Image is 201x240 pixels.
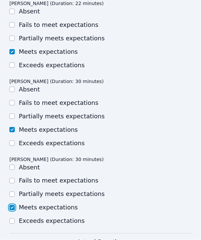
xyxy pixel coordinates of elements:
[9,155,104,163] legend: [PERSON_NAME] (Duration: 30 minutes)
[19,35,105,42] label: Partially meets expectations
[19,86,40,93] label: Absent
[19,204,78,211] label: Meets expectations
[19,113,105,120] label: Partially meets expectations
[19,126,78,133] label: Meets expectations
[19,139,85,147] label: Exceeds expectations
[19,164,40,171] label: Absent
[19,99,98,106] label: Fails to meet expectations
[19,48,78,55] label: Meets expectations
[19,21,98,28] label: Fails to meet expectations
[19,177,98,184] label: Fails to meet expectations
[19,217,85,225] label: Exceeds expectations
[9,77,104,85] legend: [PERSON_NAME] (Duration: 30 minutes)
[19,62,85,69] label: Exceeds expectations
[19,191,105,198] label: Partially meets expectations
[19,8,40,15] label: Absent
